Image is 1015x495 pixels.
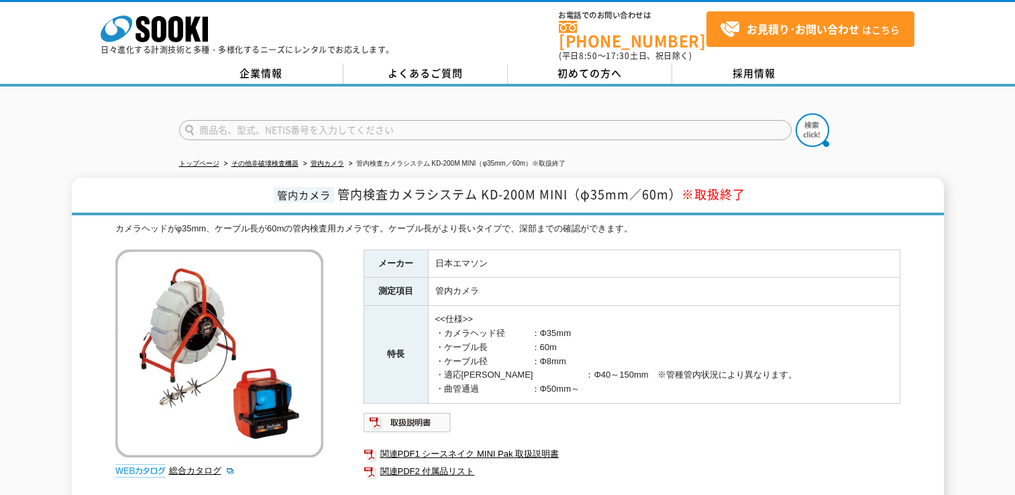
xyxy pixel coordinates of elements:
img: 管内検査カメラシステム KD-200M MINI（φ35mm／60m）※取扱終了 [115,250,323,457]
input: 商品名、型式、NETIS番号を入力してください [179,120,792,140]
img: webカタログ [115,464,166,478]
th: メーカー [364,250,428,278]
a: お見積り･お問い合わせはこちら [706,11,914,47]
span: はこちら [720,19,900,40]
a: その他非破壊検査機器 [231,160,299,167]
a: 採用情報 [672,64,837,84]
a: [PHONE_NUMBER] [559,21,706,48]
a: 関連PDF2 付属品リスト [364,463,900,480]
img: 取扱説明書 [364,412,451,433]
a: 総合カタログ [169,465,235,476]
a: よくあるご質問 [343,64,508,84]
span: ※取扱終了 [682,185,745,203]
a: 取扱説明書 [364,421,451,431]
th: 測定項目 [364,278,428,306]
span: 初めての方へ [557,66,622,80]
a: トップページ [179,160,219,167]
td: 管内カメラ [428,278,900,306]
td: <<仕様>> ・カメラヘッド径 ：Φ35mm ・ケーブル長 ：60m ・ケーブル径 ：Φ8mm ・適応[PERSON_NAME] ：Φ40～150mm ※管種管内状況により異なります。 ・曲管通... [428,306,900,404]
div: カメラヘッドがφ35mm、ケーブル長が60mの管内検査用カメラです。ケーブル長がより長いタイプで、深部までの確認ができます。 [115,222,900,236]
span: 8:50 [579,50,598,62]
p: 日々進化する計測技術と多種・多様化するニーズにレンタルでお応えします。 [101,46,394,54]
span: お電話でのお問い合わせは [559,11,706,19]
a: 企業情報 [179,64,343,84]
span: 17:30 [606,50,630,62]
img: btn_search.png [796,113,829,147]
strong: お見積り･お問い合わせ [747,21,859,37]
a: 管内カメラ [311,160,344,167]
td: 日本エマソン [428,250,900,278]
th: 特長 [364,306,428,404]
a: 初めての方へ [508,64,672,84]
a: 関連PDF1 シースネイク MINI Pak 取扱説明書 [364,445,900,463]
span: 管内検査カメラシステム KD-200M MINI（φ35mm／60m） [337,185,745,203]
span: (平日 ～ 土日、祝日除く) [559,50,692,62]
li: 管内検査カメラシステム KD-200M MINI（φ35mm／60m）※取扱終了 [346,157,566,171]
span: 管内カメラ [274,187,334,203]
